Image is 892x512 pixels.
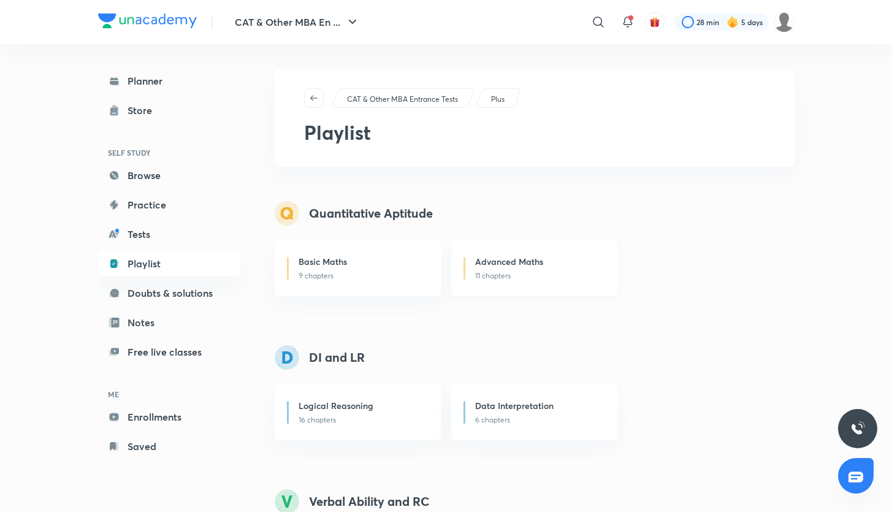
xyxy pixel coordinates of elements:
[345,94,460,105] a: CAT & Other MBA Entrance Tests
[275,384,441,440] a: Logical Reasoning16 chapters
[475,415,603,426] p: 6 chapters
[774,12,795,32] img: adi biradar
[491,94,505,105] p: Plus
[299,415,426,426] p: 16 chapters
[275,345,299,370] img: syllabus
[98,251,240,276] a: Playlist
[850,421,865,436] img: ttu
[98,69,240,93] a: Planner
[98,434,240,459] a: Saved
[475,255,543,268] h6: Advanced Maths
[299,270,426,281] p: 9 chapters
[98,13,197,28] img: Company Logo
[275,201,299,226] img: syllabus
[451,240,618,296] a: Advanced Maths11 chapters
[304,118,765,147] h2: Playlist
[475,399,554,412] h6: Data Interpretation
[98,310,240,335] a: Notes
[475,270,603,281] p: 11 chapters
[489,94,506,105] a: Plus
[98,193,240,217] a: Practice
[645,12,665,32] button: avatar
[98,163,240,188] a: Browse
[98,142,240,163] h6: SELF STUDY
[98,340,240,364] a: Free live classes
[299,255,347,268] h6: Basic Maths
[98,13,197,31] a: Company Logo
[128,103,159,118] div: Store
[299,399,373,412] h6: Logical Reasoning
[98,222,240,246] a: Tests
[726,16,739,28] img: streak
[98,384,240,405] h6: ME
[275,240,441,296] a: Basic Maths9 chapters
[451,384,618,440] a: Data Interpretation6 chapters
[309,204,433,223] h4: Quantitative Aptitude
[347,94,458,105] p: CAT & Other MBA Entrance Tests
[98,98,240,123] a: Store
[309,348,365,367] h4: DI and LR
[98,405,240,429] a: Enrollments
[649,17,660,28] img: avatar
[309,492,429,511] h4: Verbal Ability and RC
[227,10,367,34] button: CAT & Other MBA En ...
[98,281,240,305] a: Doubts & solutions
